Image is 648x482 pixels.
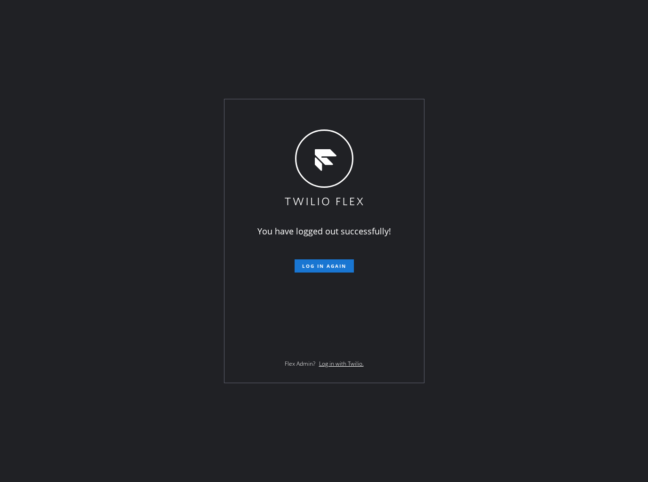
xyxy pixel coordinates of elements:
[285,360,315,368] span: Flex Admin?
[319,360,364,368] a: Log in with Twilio.
[295,259,354,273] button: Log in again
[257,225,391,237] span: You have logged out successfully!
[302,263,346,269] span: Log in again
